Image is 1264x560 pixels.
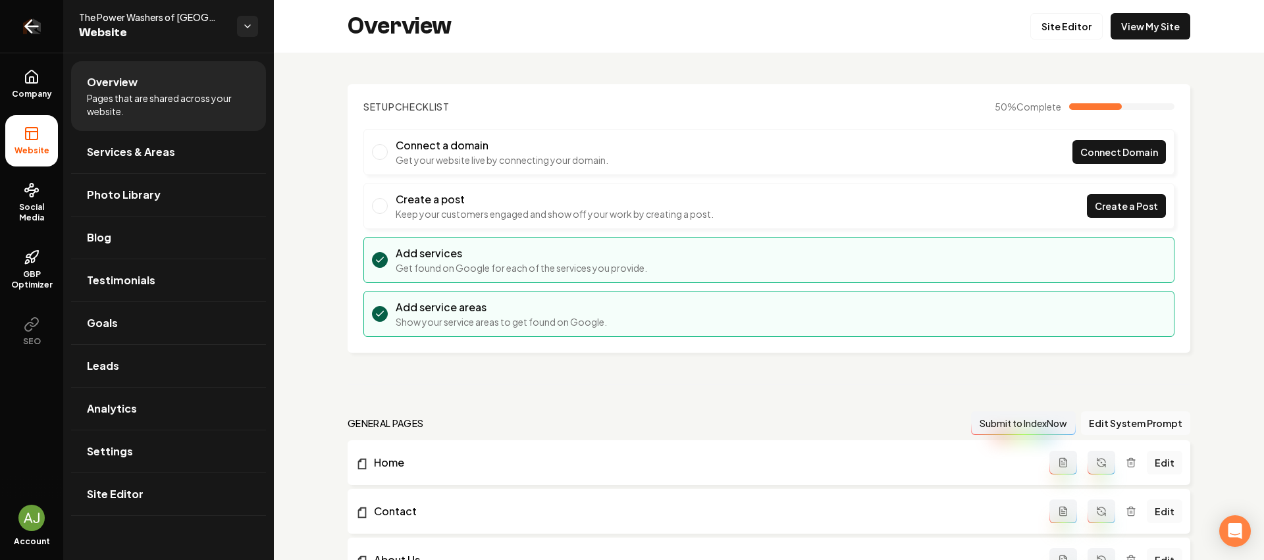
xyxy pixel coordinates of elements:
a: Photo Library [71,174,266,216]
span: Goals [87,315,118,331]
h2: Checklist [363,100,450,113]
a: Goals [71,302,266,344]
span: Complete [1016,101,1061,113]
span: Account [14,536,50,547]
span: Connect Domain [1080,145,1158,159]
a: Analytics [71,388,266,430]
a: Site Editor [71,473,266,515]
span: Setup [363,101,395,113]
span: Services & Areas [87,144,175,160]
img: AJ Nimeh [18,505,45,531]
a: Site Editor [1030,13,1103,39]
button: SEO [5,306,58,357]
a: Blog [71,216,266,259]
a: Home [355,455,1049,471]
a: View My Site [1111,13,1190,39]
span: The Power Washers of [GEOGRAPHIC_DATA] [79,11,226,24]
span: GBP Optimizer [5,269,58,290]
p: Show your service areas to get found on Google. [396,315,607,328]
h3: Add service areas [396,299,607,315]
span: Website [9,145,55,156]
h2: Overview [348,13,452,39]
button: Add admin page prompt [1049,499,1077,523]
span: Leads [87,358,119,374]
a: Leads [71,345,266,387]
a: Settings [71,430,266,472]
span: Photo Library [87,187,161,203]
span: Pages that are shared across your website. [87,91,250,118]
span: Website [79,24,226,42]
a: GBP Optimizer [5,239,58,301]
a: Edit [1147,451,1182,474]
a: Contact [355,503,1049,519]
a: Services & Areas [71,131,266,173]
a: Create a Post [1087,194,1166,218]
span: Testimonials [87,272,155,288]
span: Settings [87,444,133,459]
h3: Connect a domain [396,138,608,153]
span: Site Editor [87,486,144,502]
span: Social Media [5,202,58,223]
h3: Add services [396,245,647,261]
p: Get found on Google for each of the services you provide. [396,261,647,274]
a: Testimonials [71,259,266,301]
button: Edit System Prompt [1081,411,1190,435]
p: Keep your customers engaged and show off your work by creating a post. [396,207,714,220]
h3: Create a post [396,191,714,207]
span: Blog [87,230,111,245]
button: Open user button [18,505,45,531]
p: Get your website live by connecting your domain. [396,153,608,166]
span: Analytics [87,401,137,417]
a: Edit [1147,499,1182,523]
button: Add admin page prompt [1049,451,1077,474]
span: 50 % [995,100,1061,113]
a: Company [5,59,58,110]
div: Open Intercom Messenger [1219,515,1251,547]
span: Create a Post [1095,199,1158,213]
a: Social Media [5,172,58,234]
h2: general pages [348,417,424,430]
span: Overview [87,74,138,90]
span: Company [7,89,57,99]
a: Connect Domain [1072,140,1166,164]
span: SEO [18,336,46,347]
button: Submit to IndexNow [971,411,1076,435]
